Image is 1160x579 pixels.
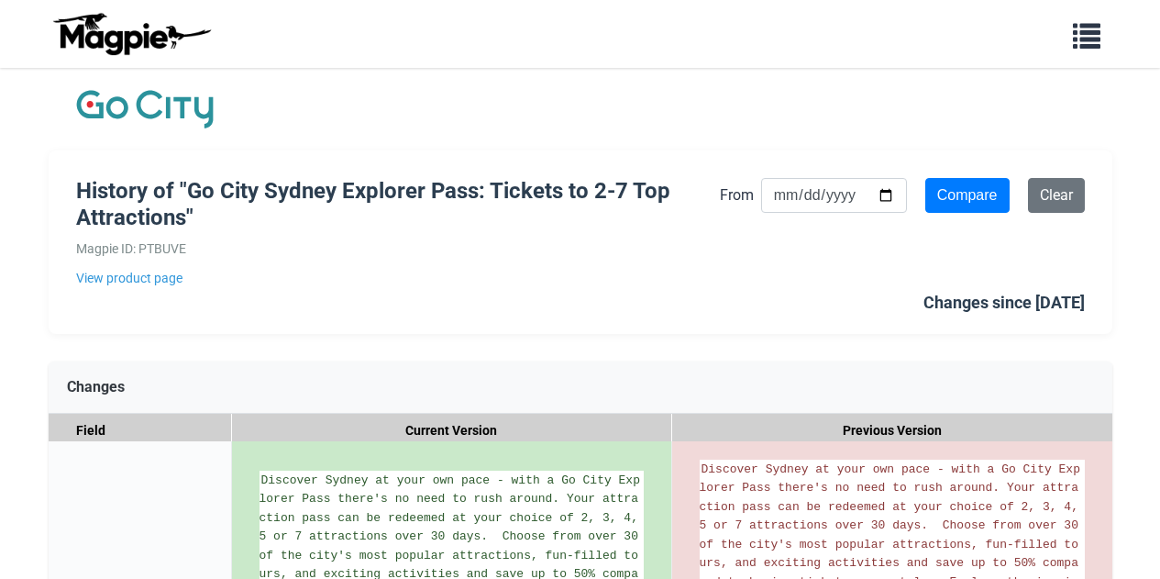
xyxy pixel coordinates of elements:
div: Changes since [DATE] [923,290,1085,317]
input: Compare [925,178,1010,213]
a: View product page [76,268,720,288]
a: Clear [1028,178,1085,213]
div: Field [49,414,232,448]
div: Current Version [232,414,672,448]
img: logo-ab69f6fb50320c5b225c76a69d11143b.png [49,12,214,56]
img: Company Logo [76,86,214,132]
h1: History of "Go City Sydney Explorer Pass: Tickets to 2-7 Top Attractions" [76,178,720,231]
div: Previous Version [672,414,1112,448]
label: From [720,184,754,207]
div: Changes [49,362,1112,414]
div: Magpie ID: PTBUVE [76,239,720,259]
